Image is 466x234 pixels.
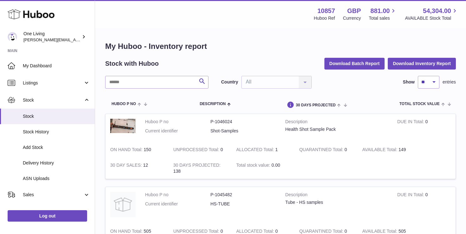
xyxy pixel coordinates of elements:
span: AVAILABLE Stock Total [405,15,458,21]
dd: HS-TUBE [210,201,276,207]
div: One Living [23,31,80,43]
strong: ON HAND Total [110,147,144,154]
button: Download Batch Report [324,58,385,69]
a: 54,304.00 AVAILABLE Stock Total [405,7,458,21]
div: Huboo Ref [314,15,335,21]
strong: UNPROCESSED Total [173,147,220,154]
strong: 10857 [317,7,335,15]
span: Huboo P no [112,102,136,106]
td: 0 [393,187,456,224]
span: Total sales [369,15,397,21]
dt: Current identifier [145,201,210,207]
span: ASN Uploads [23,176,90,182]
span: Listings [23,80,83,86]
span: Stock [23,97,83,103]
span: 30 DAYS PROJECTED [296,103,336,107]
td: 0 [169,142,232,157]
dd: P-1046024 [210,119,276,125]
strong: 30 DAY SALES [110,163,143,169]
span: entries [443,79,456,85]
span: 54,304.00 [423,7,451,15]
td: 149 [358,142,421,157]
strong: AVAILABLE Total [362,147,399,154]
td: 150 [105,142,169,157]
img: Jessica@oneliving.com [8,32,17,42]
span: Add Stock [23,144,90,150]
span: Stock History [23,129,90,135]
strong: Description [285,119,388,126]
img: product image [110,192,136,217]
strong: DUE IN Total [397,192,425,199]
h2: Stock with Huboo [105,59,159,68]
dt: Current identifier [145,128,210,134]
dd: P-1045482 [210,192,276,198]
label: Show [403,79,415,85]
span: Delivery History [23,160,90,166]
strong: 30 DAYS PROJECTED [173,163,220,169]
dt: Huboo P no [145,192,210,198]
dd: Shot-Samples [210,128,276,134]
span: Sales [23,192,83,198]
strong: QUARANTINED Total [299,147,345,154]
span: Description [200,102,226,106]
strong: Description [285,192,388,199]
div: Currency [343,15,361,21]
strong: DUE IN Total [397,119,425,126]
dt: Huboo P no [145,119,210,125]
span: 0 [345,147,347,152]
span: Total stock value [399,102,440,106]
strong: Total stock value [236,163,271,169]
span: 881.00 [370,7,390,15]
label: Country [221,79,238,85]
h1: My Huboo - Inventory report [105,41,456,51]
span: Stock [23,113,90,119]
div: Health Shot Sample Pack [285,126,388,132]
a: 881.00 Total sales [369,7,397,21]
span: 0 [345,229,347,234]
strong: ALLOCATED Total [236,147,275,154]
td: 0 [393,114,456,142]
td: 138 [169,157,232,179]
span: My Dashboard [23,63,90,69]
td: 1 [232,142,295,157]
span: [PERSON_NAME][EMAIL_ADDRESS][DOMAIN_NAME] [23,37,127,42]
a: Log out [8,210,87,222]
span: 0.00 [271,163,280,168]
strong: GBP [347,7,361,15]
td: 12 [105,157,169,179]
div: Tube - HS samples [285,199,388,205]
button: Download Inventory Report [388,58,456,69]
img: product image [110,119,136,133]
